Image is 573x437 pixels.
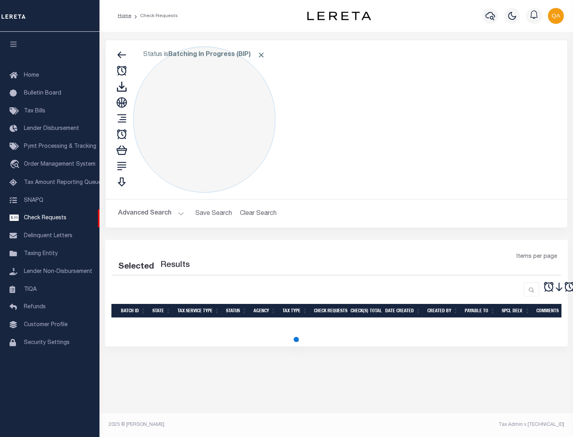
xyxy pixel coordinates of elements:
[347,304,382,318] th: Check(s) Total
[307,12,371,20] img: logo-dark.svg
[24,91,61,96] span: Bulletin Board
[382,304,424,318] th: Date Created
[149,304,174,318] th: State
[10,160,22,170] i: travel_explore
[24,322,68,328] span: Customer Profile
[118,261,154,273] div: Selected
[191,206,237,221] button: Save Search
[131,12,178,19] li: Check Requests
[24,251,58,257] span: Taxing Entity
[168,52,265,58] b: Batching In Progress (BIP)
[174,304,223,318] th: Tax Service Type
[103,421,337,428] div: 2025 © [PERSON_NAME].
[250,304,279,318] th: Agency
[499,304,533,318] th: Spcl Delv.
[237,206,280,221] button: Clear Search
[24,304,46,310] span: Refunds
[257,51,265,59] span: Click to Remove
[24,108,45,114] span: Tax Bills
[24,340,70,346] span: Security Settings
[24,126,79,131] span: Lender Disbursement
[24,197,43,203] span: SNAPQ
[24,180,101,186] span: Tax Amount Reporting Queue
[533,304,569,318] th: Comments
[118,14,131,18] a: Home
[548,8,564,24] img: svg+xml;base64,PHN2ZyB4bWxucz0iaHR0cDovL3d3dy53My5vcmcvMjAwMC9zdmciIHBvaW50ZXItZXZlbnRzPSJub25lIi...
[118,304,149,318] th: Batch Id
[133,46,275,193] div: Click to Edit
[342,421,564,428] div: Tax Admin v.[TECHNICAL_ID]
[24,162,95,167] span: Order Management System
[279,304,311,318] th: Tax Type
[24,286,37,292] span: TIQA
[516,253,557,261] span: Items per page
[24,73,39,78] span: Home
[24,144,96,149] span: Pymt Processing & Tracking
[118,206,184,221] button: Advanced Search
[24,215,66,221] span: Check Requests
[160,259,190,272] label: Results
[462,304,499,318] th: Payable To
[24,269,92,275] span: Lender Non-Disbursement
[24,233,72,239] span: Delinquent Letters
[311,304,347,318] th: Check Requests
[223,304,250,318] th: Status
[424,304,462,318] th: Created By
